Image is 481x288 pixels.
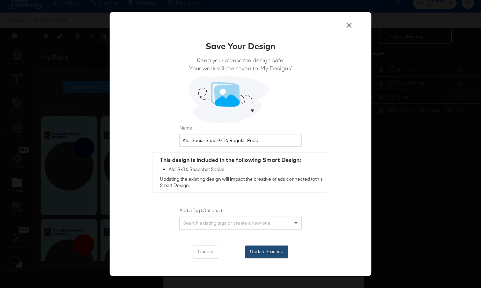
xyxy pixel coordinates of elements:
div: Save Your Design [206,40,275,52]
div: Aldi 9x16 Snapchat Social [169,166,323,173]
div: Updating the existing design will impact the creative of ads connected to this Smart Design . [153,153,327,192]
div: Search existing tags or create a new one [180,217,301,229]
button: Cancel [193,246,218,258]
label: Add a Tag (Optional): [179,207,302,214]
span: Keep your awesome design safe. [189,56,292,64]
span: Your work will be saved to ‘My Designs’ [189,64,292,72]
button: Update Existing [245,246,288,258]
label: Name: [179,125,302,131]
div: This design is included in the following Smart Design: [160,156,323,164]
